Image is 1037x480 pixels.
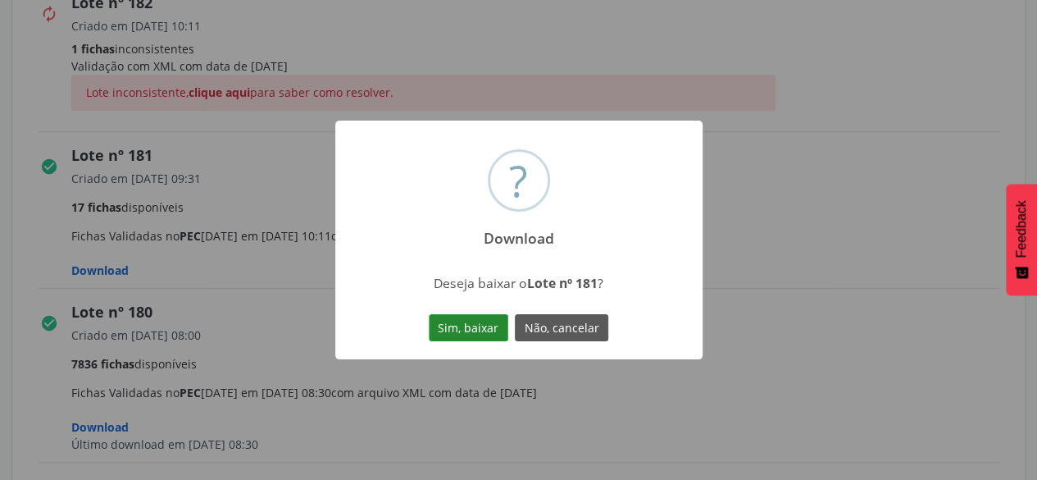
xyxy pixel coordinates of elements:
[374,274,663,292] div: Deseja baixar o ?
[527,274,598,292] strong: Lote nº 181
[1014,200,1029,258] span: Feedback
[469,218,568,247] h2: Download
[1006,184,1037,295] button: Feedback - Mostrar pesquisa
[429,314,508,342] button: Sim, baixar
[515,314,608,342] button: Não, cancelar
[509,152,528,209] div: ?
